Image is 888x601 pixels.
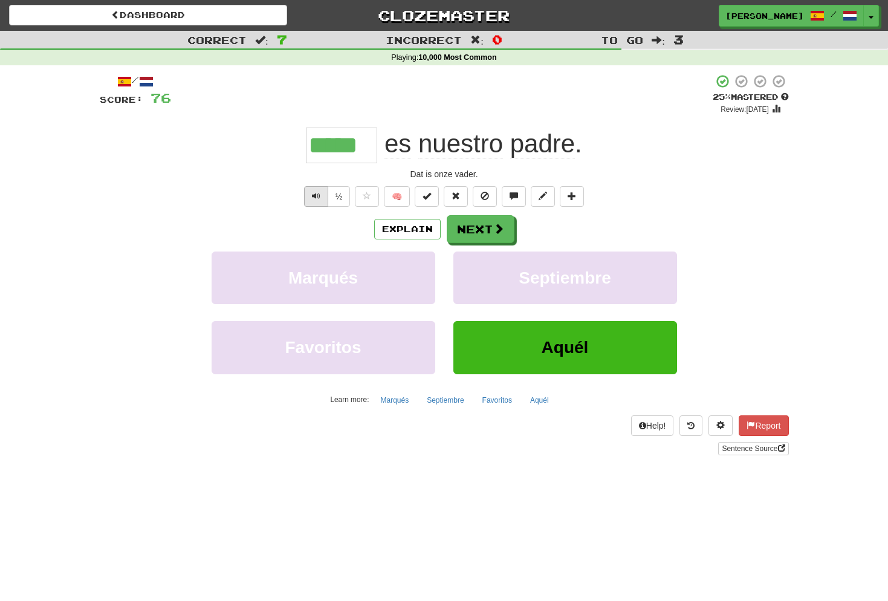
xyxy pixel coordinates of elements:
button: Next [447,215,514,243]
button: Septiembre [420,391,470,409]
span: es [384,129,411,158]
button: Explain [374,219,441,239]
span: / [831,10,837,18]
small: Learn more: [330,395,369,404]
button: Aquél [453,321,677,374]
span: Marqués [288,268,358,287]
button: 🧠 [384,186,410,207]
div: Text-to-speech controls [302,186,351,207]
span: Correct [187,34,247,46]
a: Dashboard [9,5,287,25]
span: 76 [151,90,171,105]
button: Favoritos [212,321,435,374]
span: Septiembre [519,268,611,287]
button: ½ [328,186,351,207]
span: padre [510,129,575,158]
span: 7 [277,32,287,47]
button: Reset to 0% Mastered (alt+r) [444,186,468,207]
span: Aquél [542,338,589,357]
div: / [100,74,171,89]
span: : [470,35,484,45]
div: Mastered [713,92,789,103]
span: . [377,129,582,158]
button: Marqués [374,391,416,409]
a: Clozemaster [305,5,583,26]
span: 25 % [713,92,731,102]
button: Favoritos [476,391,519,409]
strong: 10,000 Most Common [418,53,496,62]
button: Help! [631,415,674,436]
button: Discuss sentence (alt+u) [502,186,526,207]
span: Favoritos [285,338,361,357]
a: Sentence Source [718,442,788,455]
button: Add to collection (alt+a) [560,186,584,207]
button: Round history (alt+y) [679,415,702,436]
button: Set this sentence to 100% Mastered (alt+m) [415,186,439,207]
button: Favorite sentence (alt+f) [355,186,379,207]
span: [PERSON_NAME] [725,10,804,21]
button: Report [739,415,788,436]
button: Ignore sentence (alt+i) [473,186,497,207]
span: 3 [673,32,684,47]
span: : [652,35,665,45]
button: Edit sentence (alt+d) [531,186,555,207]
span: : [255,35,268,45]
span: To go [601,34,643,46]
button: Marqués [212,252,435,304]
div: Dat is onze vader. [100,168,789,180]
a: [PERSON_NAME] / [719,5,864,27]
span: nuestro [418,129,503,158]
button: Play sentence audio (ctl+space) [304,186,328,207]
span: Incorrect [386,34,462,46]
small: Review: [DATE] [721,105,769,114]
button: Aquél [523,391,556,409]
span: 0 [492,32,502,47]
button: Septiembre [453,252,677,304]
span: Score: [100,94,143,105]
